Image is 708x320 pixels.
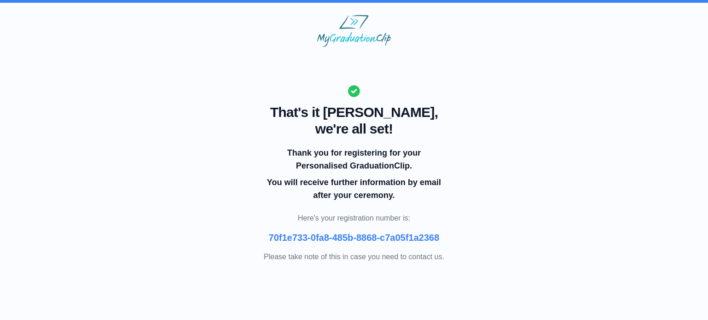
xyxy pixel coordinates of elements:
span: we're all set! [264,121,444,137]
img: MyGraduationClip [317,15,391,47]
p: Please take note of this in case you need to contact us. [264,251,444,262]
b: 70f1e733-0fa8-485b-8868-c7a05f1a2368 [269,233,439,243]
span: That's it [PERSON_NAME], [264,104,444,121]
p: Here's your registration number is: [264,213,444,224]
p: You will receive further information by email after your ceremony. [265,176,442,202]
p: Thank you for registering for your Personalised GraduationClip. [265,146,442,172]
